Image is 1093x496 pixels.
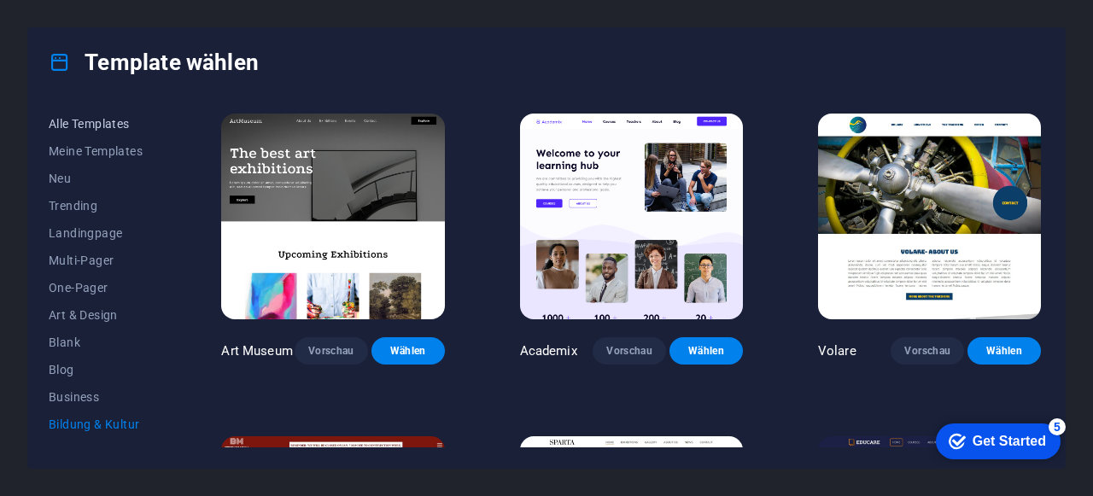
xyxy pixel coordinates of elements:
[669,337,743,365] button: Wählen
[967,337,1041,365] button: Wählen
[49,336,146,349] span: Blank
[49,363,146,376] span: Blog
[221,114,444,319] img: Art Museum
[14,9,138,44] div: Get Started 5 items remaining, 0% complete
[50,19,124,34] div: Get Started
[49,308,146,322] span: Art & Design
[49,247,146,274] button: Multi-Pager
[371,337,445,365] button: Wählen
[520,114,743,319] img: Academix
[49,110,146,137] button: Alle Templates
[49,199,146,213] span: Trending
[49,329,146,356] button: Blank
[593,337,666,365] button: Vorschau
[308,344,354,358] span: Vorschau
[385,344,431,358] span: Wählen
[49,226,146,240] span: Landingpage
[891,337,964,365] button: Vorschau
[49,254,146,267] span: Multi-Pager
[49,281,146,295] span: One-Pager
[49,383,146,411] button: Business
[49,172,146,185] span: Neu
[295,337,368,365] button: Vorschau
[49,117,146,131] span: Alle Templates
[49,417,146,431] span: Bildung & Kultur
[606,344,652,358] span: Vorschau
[49,137,146,165] button: Meine Templates
[49,390,146,404] span: Business
[49,438,146,465] button: Event
[49,219,146,247] button: Landingpage
[126,3,143,20] div: 5
[49,411,146,438] button: Bildung & Kultur
[49,445,146,458] span: Event
[221,342,292,359] p: Art Museum
[49,144,146,158] span: Meine Templates
[49,356,146,383] button: Blog
[49,301,146,329] button: Art & Design
[818,114,1041,319] img: Volare
[49,165,146,192] button: Neu
[49,49,259,76] h4: Template wählen
[49,192,146,219] button: Trending
[49,274,146,301] button: One-Pager
[818,342,856,359] p: Volare
[520,342,577,359] p: Academix
[981,344,1027,358] span: Wählen
[683,344,729,358] span: Wählen
[904,344,950,358] span: Vorschau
